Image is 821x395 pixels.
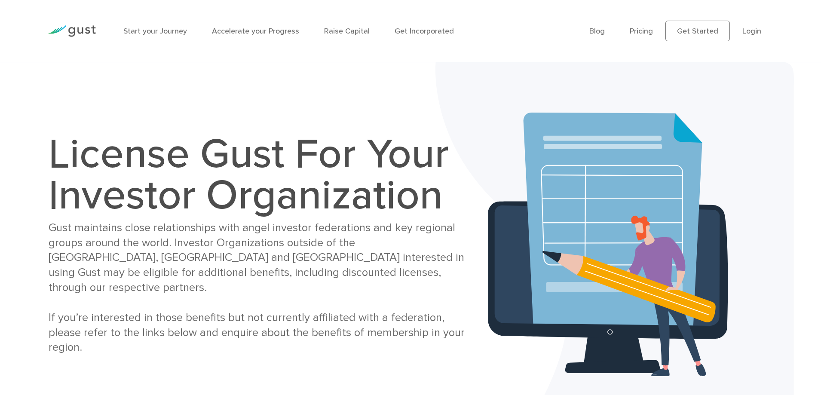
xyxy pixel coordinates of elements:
h1: License Gust For Your Investor Organization [49,134,466,216]
div: Gust maintains close relationships with angel investor federations and key regional groups around... [49,220,466,355]
a: Raise Capital [324,27,370,36]
a: Login [742,27,761,36]
a: Pricing [630,27,653,36]
a: Start your Journey [123,27,187,36]
img: Gust Logo [48,25,96,37]
a: Blog [589,27,605,36]
a: Accelerate your Progress [212,27,299,36]
a: Get Incorporated [395,27,454,36]
a: Get Started [665,21,730,41]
